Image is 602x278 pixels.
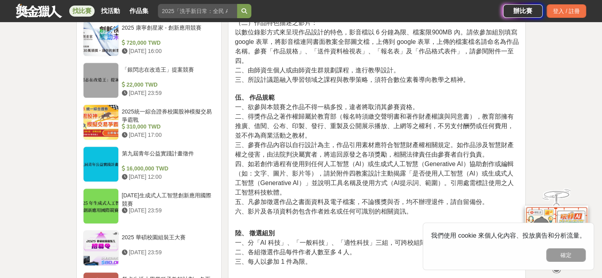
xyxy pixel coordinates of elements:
[122,81,212,89] div: 22,000 TWD
[122,108,212,123] div: 2025統一綜合證券校園股神模擬交易爭霸戰
[83,230,215,266] a: 2025 華碩校園組裝王大賽 [DATE] 23:59
[235,230,274,236] strong: 陸、 徵選組別
[69,6,95,17] a: 找比賽
[235,142,513,158] span: 三、參賽作品內容以自行設計為主，作品引用素材應符合智慧財產權相關規定。如作品涉及智慧財產權之侵害，由法院判決屬實者，將追回原發之各項獎勵，相關法律責任由參賽者自行負責。
[122,248,212,257] div: [DATE] 23:59
[83,104,215,140] a: 2025統一綜合證券校園股神模擬交易爭霸戰 310,000 TWD [DATE] 17:00
[235,208,412,215] span: 六、影片及各項資料勿包含作者姓名或任何可識別的相關資訊。
[122,66,212,81] div: 「銀閃志在改造王」提案競賽
[547,4,586,18] div: 登入 / 註冊
[122,206,212,215] div: [DATE] 23:59
[126,6,152,17] a: 作品集
[122,131,212,139] div: [DATE] 17:00
[122,47,212,55] div: [DATE] 16:00
[122,173,212,181] div: [DATE] 12:00
[98,6,123,17] a: 找活動
[235,104,418,110] span: 一、欲參與本競賽之作品不得一稿多投，違者將取消其參賽資格。
[503,4,543,18] a: 辦比賽
[83,146,215,182] a: 第九屆青年公益實踐計畫徵件 16,000,000 TWD [DATE] 12:00
[122,165,212,173] div: 16,000,000 TWD
[122,149,212,165] div: 第九屆青年公益實踐計畫徵件
[235,29,518,64] span: 以數位錄影方式來呈現作品設計的特色，影音檔以 6 分鐘為限、檔案限900MB 內。請依參加組別填寫 google 表單，將影音檔連同書面教案全部圖文檔，上傳到 google 表單，上傳的檔案檔名...
[431,232,586,239] span: 我們使用 cookie 來個人化內容、投放廣告和分析流量。
[235,67,399,74] span: 二、由師資生個人或由師資生群規劃課程，進行教學設計。
[235,161,513,196] span: 四、如若創作過程有使用到任何人工智慧（AI）或生成式人工智慧（Generative AI）協助創作或編輯（如：文字、圖片、影片等），請於附件四教案設計主動揭露「是否使用人工智慧（AI）或生成式人...
[235,113,513,139] span: 二、得獎作品之著作權歸屬於教育部（報名時須繳交聲明書和著作財產權讓與同意書），教育部擁有推廣、借閱、公布、印製、發行、重製及公開展示播放、上網等之權利，不另支付酬勞或任何費用，並不作為商業活動之教材。
[235,199,488,205] span: 五、凡參加徵選作品之書面資料及電子檔案，不論獲獎與否，均不辦理退件，請自留備份。
[122,89,212,97] div: [DATE] 23:59
[235,19,317,26] span: （二）作品特色描述之影片：
[83,62,215,98] a: 「銀閃志在改造王」提案競賽 22,000 TWD [DATE] 23:59
[235,94,274,101] strong: 伍、 作品規範
[122,24,212,39] div: 2025 康寧創星家 - 創新應用競賽
[83,188,215,224] a: [DATE]生成式人工智慧創新應用國際競賽 [DATE] 23:59
[122,191,212,206] div: [DATE]生成式人工智慧創新應用國際競賽
[235,239,433,246] span: 一、分「AI 科技」、「一般科技」、「適性科技」三組，可跨校組隊。
[235,76,469,83] span: 三、所設計議題融入學習領域之課程與教學策略，須符合數位素養導向教學之精神。
[235,258,311,265] span: 三、每人以參加 1 件為限。
[122,233,212,248] div: 2025 華碩校園組裝王大賽
[158,4,237,18] input: 2025「洗手新日常：全民 ALL IN」洗手歌全台徵選
[546,248,586,262] button: 確定
[122,123,212,131] div: 310,000 TWD
[525,206,588,258] img: d2146d9a-e6f6-4337-9592-8cefde37ba6b.png
[83,21,215,56] a: 2025 康寧創星家 - 創新應用競賽 720,000 TWD [DATE] 16:00
[235,249,356,255] span: 二、各組徵選作品每件作者人數至多 4 人。
[122,39,212,47] div: 720,000 TWD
